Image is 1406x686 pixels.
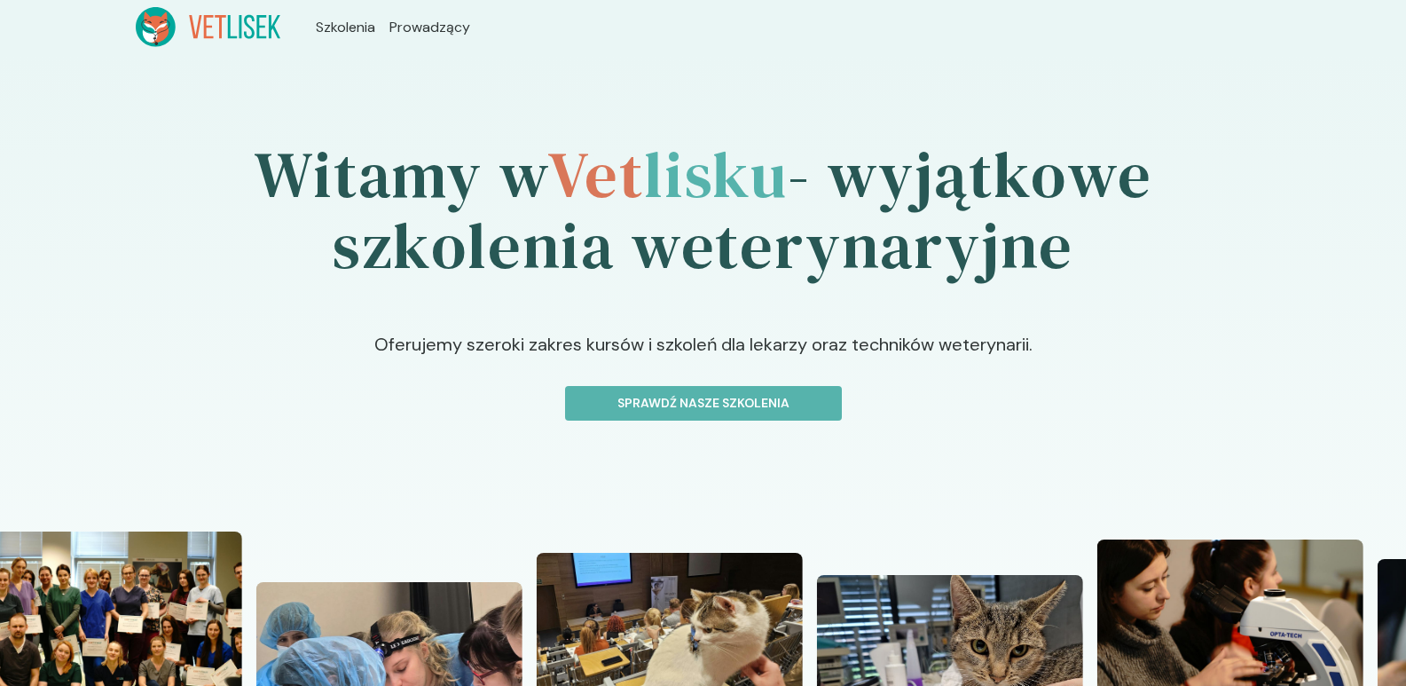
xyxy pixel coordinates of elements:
[644,130,788,218] span: lisku
[234,331,1172,386] p: Oferujemy szeroki zakres kursów i szkoleń dla lekarzy oraz techników weterynarii.
[547,130,644,218] span: Vet
[565,386,842,421] button: Sprawdź nasze szkolenia
[580,394,827,413] p: Sprawdź nasze szkolenia
[136,90,1271,331] h1: Witamy w - wyjątkowe szkolenia weterynaryjne
[316,17,375,38] a: Szkolenia
[389,17,470,38] a: Prowadzący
